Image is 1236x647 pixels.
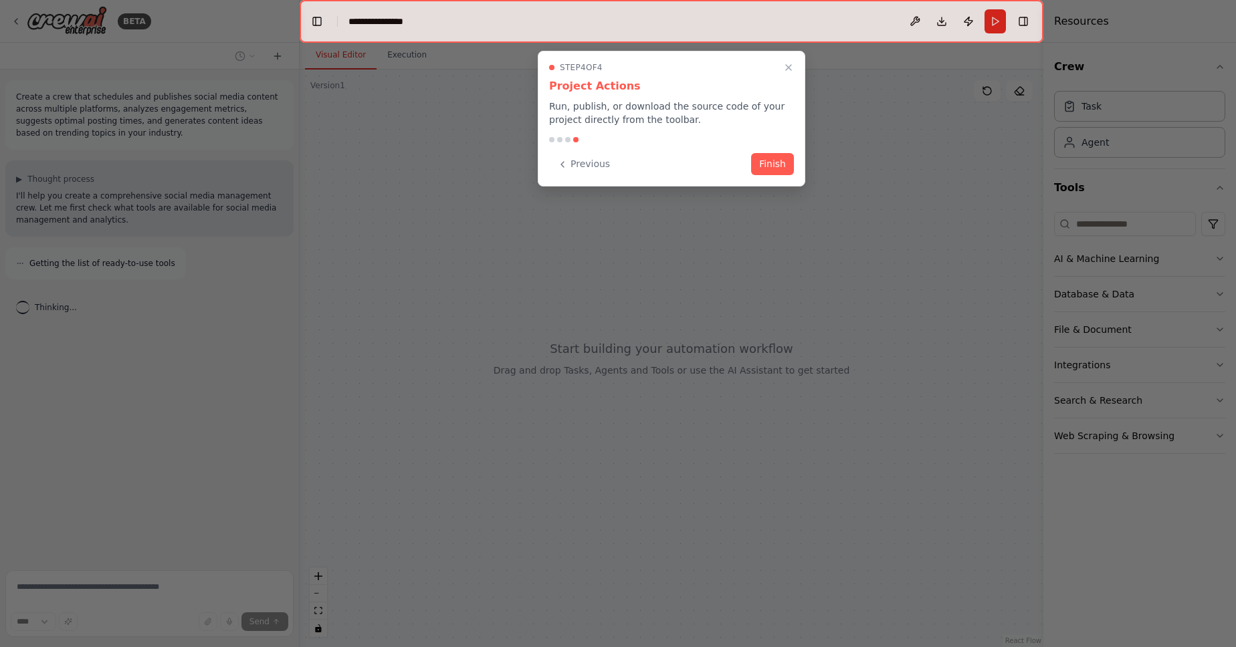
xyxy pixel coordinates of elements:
span: Step 4 of 4 [560,62,603,73]
button: Finish [751,153,794,175]
button: Previous [549,153,618,175]
p: Run, publish, or download the source code of your project directly from the toolbar. [549,100,794,126]
button: Hide left sidebar [308,12,326,31]
h3: Project Actions [549,78,794,94]
button: Close walkthrough [781,59,797,76]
